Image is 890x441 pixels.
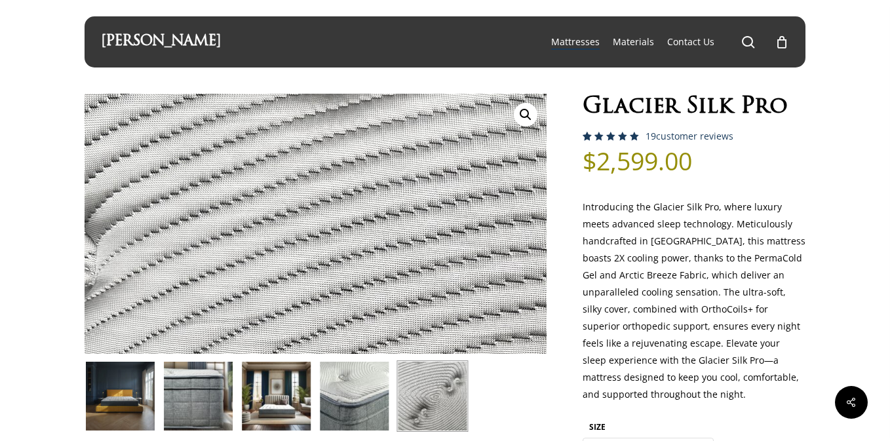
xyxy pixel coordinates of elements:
h1: Glacier Silk Pro [583,94,805,121]
a: Materials [613,35,654,48]
a: Contact Us [667,35,714,48]
span: Mattresses [551,35,600,48]
bdi: 2,599.00 [583,144,692,178]
span: $ [583,144,596,178]
a: View full-screen image gallery [514,103,537,126]
div: Rated 5.00 out of 5 [583,132,639,141]
span: Materials [613,35,654,48]
a: 19customer reviews [646,131,733,142]
span: Rated out of 5 based on customer ratings [583,132,639,196]
label: SIZE [589,421,606,432]
a: Cart [775,35,789,49]
a: [PERSON_NAME] [101,35,221,49]
a: Mattresses [551,35,600,48]
span: 18 [583,132,596,153]
span: 19 [646,130,656,142]
nav: Main Menu [545,16,789,67]
span: Contact Us [667,35,714,48]
p: Introducing the Glacier Silk Pro, where luxury meets advanced sleep technology. Meticulously hand... [583,199,805,417]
